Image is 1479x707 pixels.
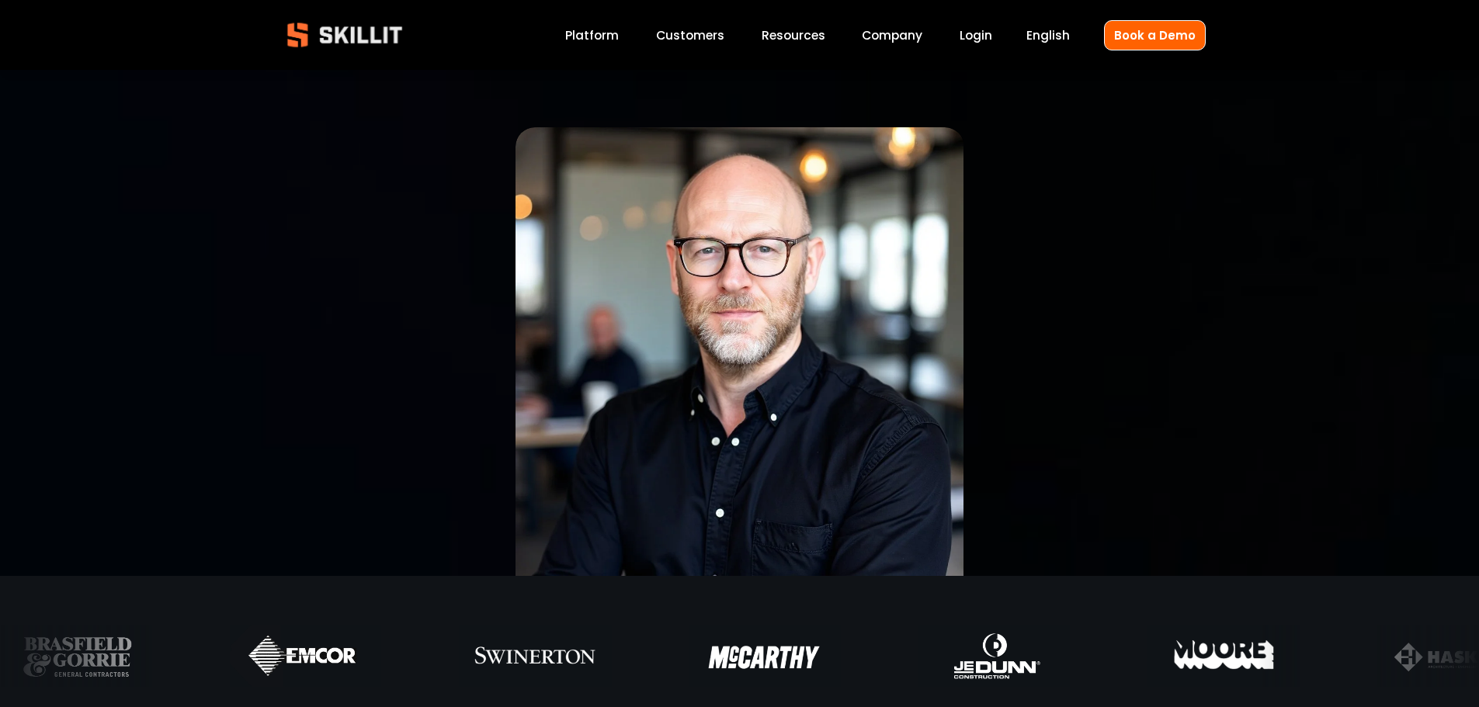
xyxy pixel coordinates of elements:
[1026,26,1070,44] span: English
[762,25,825,46] a: folder dropdown
[1026,25,1070,46] div: language picker
[1104,20,1206,50] a: Book a Demo
[862,25,922,46] a: Company
[656,25,724,46] a: Customers
[274,12,415,58] img: Skillit
[762,26,825,44] span: Resources
[960,25,992,46] a: Login
[565,25,619,46] a: Platform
